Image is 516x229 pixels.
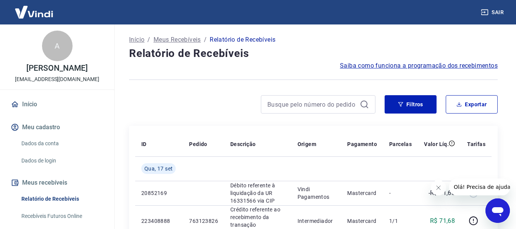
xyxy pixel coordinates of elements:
[9,0,59,24] img: Vindi
[267,99,357,110] input: Busque pelo número do pedido
[449,179,510,195] iframe: Mensagem da empresa
[18,153,105,169] a: Dados de login
[141,217,177,225] p: 223408888
[230,182,285,205] p: Débito referente à liquidação da UR 16331566 via CIP
[430,216,455,226] p: R$ 71,68
[389,189,412,197] p: -
[189,217,218,225] p: 763123826
[347,189,377,197] p: Mastercard
[15,75,99,83] p: [EMAIL_ADDRESS][DOMAIN_NAME]
[347,217,377,225] p: Mastercard
[141,140,147,148] p: ID
[230,140,256,148] p: Descrição
[298,217,335,225] p: Intermediador
[347,140,377,148] p: Pagamento
[129,46,498,61] h4: Relatório de Recebíveis
[340,61,498,70] a: Saiba como funciona a programação dos recebimentos
[5,5,64,11] span: Olá! Precisa de ajuda?
[9,174,105,191] button: Meus recebíveis
[18,208,105,224] a: Recebíveis Futuros Online
[479,5,507,19] button: Sair
[189,140,207,148] p: Pedido
[9,119,105,136] button: Meu cadastro
[429,188,455,198] p: -R$ 71,68
[141,189,177,197] p: 20852169
[144,165,173,172] span: Qua, 17 set
[210,35,275,44] p: Relatório de Recebíveis
[298,140,316,148] p: Origem
[42,31,73,61] div: A
[154,35,201,44] a: Meus Recebíveis
[298,185,335,201] p: Vindi Pagamentos
[26,64,87,72] p: [PERSON_NAME]
[9,96,105,113] a: Início
[485,198,510,223] iframe: Botão para abrir a janela de mensagens
[385,95,437,114] button: Filtros
[129,35,144,44] a: Início
[467,140,485,148] p: Tarifas
[18,191,105,207] a: Relatório de Recebíveis
[424,140,449,148] p: Valor Líq.
[431,180,446,195] iframe: Fechar mensagem
[18,136,105,151] a: Dados da conta
[204,35,207,44] p: /
[147,35,150,44] p: /
[446,95,498,114] button: Exportar
[389,140,412,148] p: Parcelas
[389,217,412,225] p: 1/1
